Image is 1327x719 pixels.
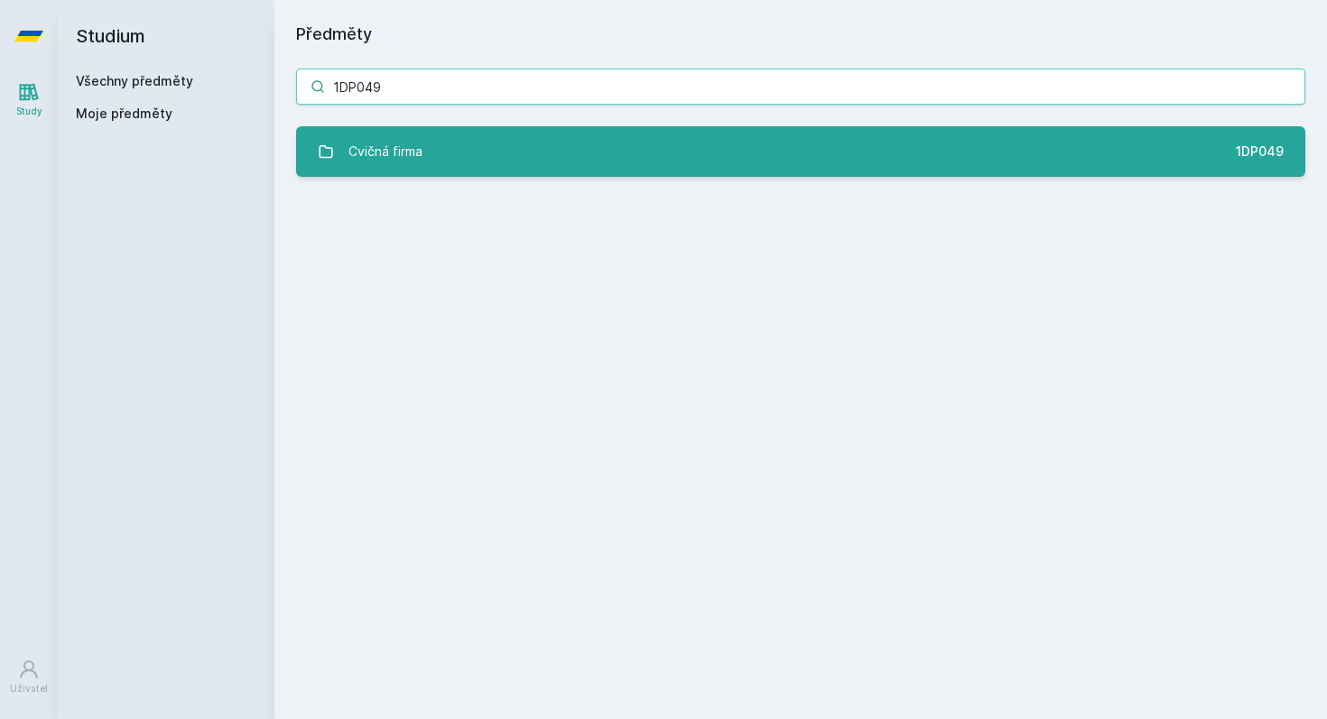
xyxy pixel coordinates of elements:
[4,72,54,127] a: Study
[10,682,48,696] div: Uživatel
[16,105,42,118] div: Study
[76,73,193,88] a: Všechny předměty
[296,69,1305,105] input: Název nebo ident předmětu…
[1236,143,1284,161] div: 1DP049
[296,126,1305,177] a: Cvičná firma 1DP049
[4,650,54,705] a: Uživatel
[296,22,1305,47] h1: Předměty
[348,134,422,170] div: Cvičná firma
[76,105,172,123] span: Moje předměty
